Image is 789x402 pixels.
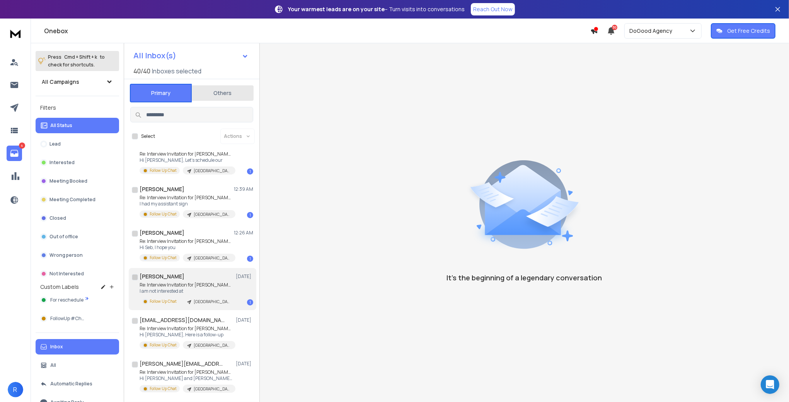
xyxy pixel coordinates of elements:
[247,168,253,175] div: 1
[49,178,87,184] p: Meeting Booked
[192,85,254,102] button: Others
[19,142,25,149] p: 4
[133,66,150,76] span: 40 / 40
[471,3,515,15] a: Reach Out Now
[236,273,253,280] p: [DATE]
[36,102,119,113] h3: Filters
[150,386,177,392] p: Follow Up Chat
[140,273,184,280] h1: [PERSON_NAME]
[36,155,119,170] button: Interested
[36,292,119,308] button: For reschedule
[140,238,232,244] p: Re: Interview Invitation for [PERSON_NAME]
[8,382,23,397] button: R
[152,66,201,76] h3: Inboxes selected
[36,173,119,189] button: Meeting Booked
[194,212,231,217] p: [GEOGRAPHIC_DATA] | 200 - 499 | CEO
[36,210,119,226] button: Closed
[127,48,255,63] button: All Inbox(s)
[247,256,253,262] div: 1
[194,255,231,261] p: [GEOGRAPHIC_DATA] | 200 - 499 | CEO
[49,271,84,277] p: Not Interested
[236,317,253,323] p: [DATE]
[48,53,105,69] p: Press to check for shortcuts.
[150,168,177,173] p: Follow Up Chat
[194,386,231,392] p: [GEOGRAPHIC_DATA] | 200 - 499 | CEO
[63,53,98,61] span: Cmd + Shift + k
[447,272,602,283] p: It’s the beginning of a legendary conversation
[36,266,119,282] button: Not Interested
[288,5,465,13] p: – Turn visits into conversations
[236,361,253,367] p: [DATE]
[36,74,119,90] button: All Campaigns
[194,299,231,305] p: [GEOGRAPHIC_DATA] | 200 - 499 | CEO
[140,185,184,193] h1: [PERSON_NAME]
[140,282,232,288] p: Re: Interview Invitation for [PERSON_NAME]
[140,151,232,157] p: Re: Interview Invitation for [PERSON_NAME]
[50,344,63,350] p: Inbox
[50,362,56,368] p: All
[133,52,176,59] h1: All Inbox(s)
[150,299,177,304] p: Follow Up Chat
[727,27,770,35] p: Get Free Credits
[130,84,192,102] button: Primary
[194,343,231,348] p: [GEOGRAPHIC_DATA] | 200 - 499 | CEO
[234,230,253,236] p: 12:26 AM
[49,252,83,258] p: Wrong person
[194,168,231,174] p: [GEOGRAPHIC_DATA] | 200 - 499 | CEO
[8,26,23,41] img: logo
[42,78,79,86] h1: All Campaigns
[49,197,95,203] p: Meeting Completed
[50,297,84,303] span: For reschedule
[7,146,22,161] a: 4
[247,212,253,218] div: 1
[247,299,253,305] div: 1
[288,5,385,13] strong: Your warmest leads are on your site
[50,315,86,322] span: FollowUp #Chat
[36,136,119,152] button: Lead
[36,339,119,355] button: Inbox
[49,234,78,240] p: Out of office
[140,288,232,294] p: I am not interested at
[140,244,232,251] p: Hi Seb, I hope you
[140,316,225,324] h1: [EMAIL_ADDRESS][DOMAIN_NAME]
[150,342,177,348] p: Follow Up Chat
[49,159,75,166] p: Interested
[140,375,232,382] p: Hi [PERSON_NAME] and [PERSON_NAME], Here is a
[36,358,119,373] button: All
[140,332,232,338] p: Hi [PERSON_NAME], Here is a follow-up
[150,211,177,217] p: Follow Up Chat
[140,195,232,201] p: Re: Interview Invitation for [PERSON_NAME]
[36,192,119,207] button: Meeting Completed
[36,376,119,392] button: Automatic Replies
[36,311,119,326] button: FollowUp #Chat
[36,118,119,133] button: All Status
[49,215,66,221] p: Closed
[44,26,590,36] h1: Onebox
[49,141,61,147] p: Lead
[140,369,232,375] p: Re: Interview Invitation for [PERSON_NAME]
[36,229,119,244] button: Out of office
[761,375,779,394] div: Open Intercom Messenger
[40,283,79,291] h3: Custom Labels
[141,133,155,139] label: Select
[150,255,177,261] p: Follow Up Chat
[36,248,119,263] button: Wrong person
[140,360,225,368] h1: [PERSON_NAME][EMAIL_ADDRESS][DOMAIN_NAME]
[629,27,675,35] p: DoGood Agency
[711,23,775,39] button: Get Free Credits
[50,381,92,387] p: Automatic Replies
[612,25,617,30] span: 30
[50,122,72,129] p: All Status
[234,186,253,192] p: 12:39 AM
[140,157,232,163] p: Hi [PERSON_NAME], Let’s schedule our
[473,5,513,13] p: Reach Out Now
[140,201,232,207] p: I had my assistant sign
[140,326,232,332] p: Re: Interview Invitation for [PERSON_NAME]
[140,229,184,237] h1: [PERSON_NAME]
